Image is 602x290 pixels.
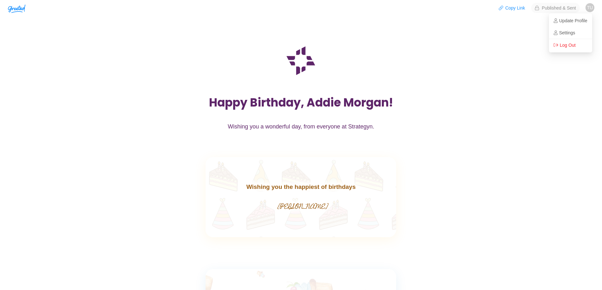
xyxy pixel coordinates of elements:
button: Copy Link [498,3,525,13]
span: Log Out [554,43,576,48]
div: Wishing you the happiest of birthdays [206,157,396,237]
li: Settings [549,27,592,39]
span: [PERSON_NAME] [278,201,328,213]
li: Update Profile [549,15,592,27]
span: TU [587,3,593,12]
span: Published & Sent [531,3,580,13]
div: Wishing you a wonderful day, from everyone at Strategyn. [206,123,396,130]
img: Greeted [287,46,315,75]
img: Greeted [8,4,25,13]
